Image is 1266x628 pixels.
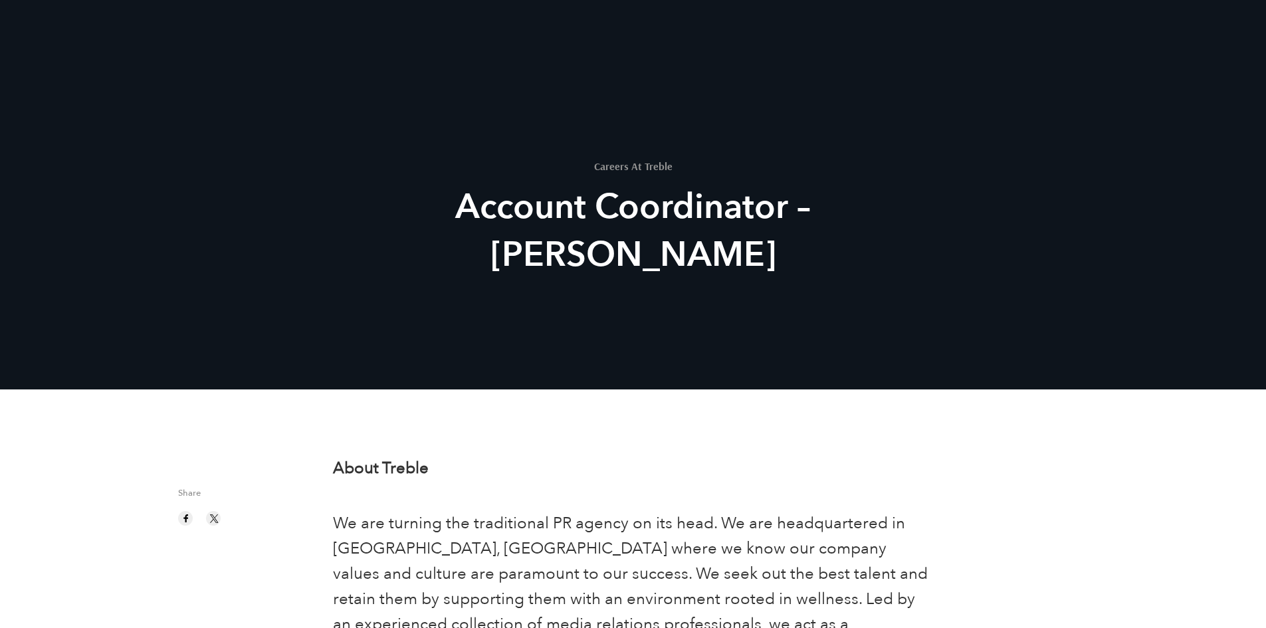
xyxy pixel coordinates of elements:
[388,183,879,279] h2: Account Coordinator – [PERSON_NAME]
[333,457,429,479] strong: About Treble
[180,512,192,524] img: facebook sharing button
[208,512,220,524] img: twitter sharing button
[178,489,313,504] span: Share
[388,161,879,171] h1: Careers At Treble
